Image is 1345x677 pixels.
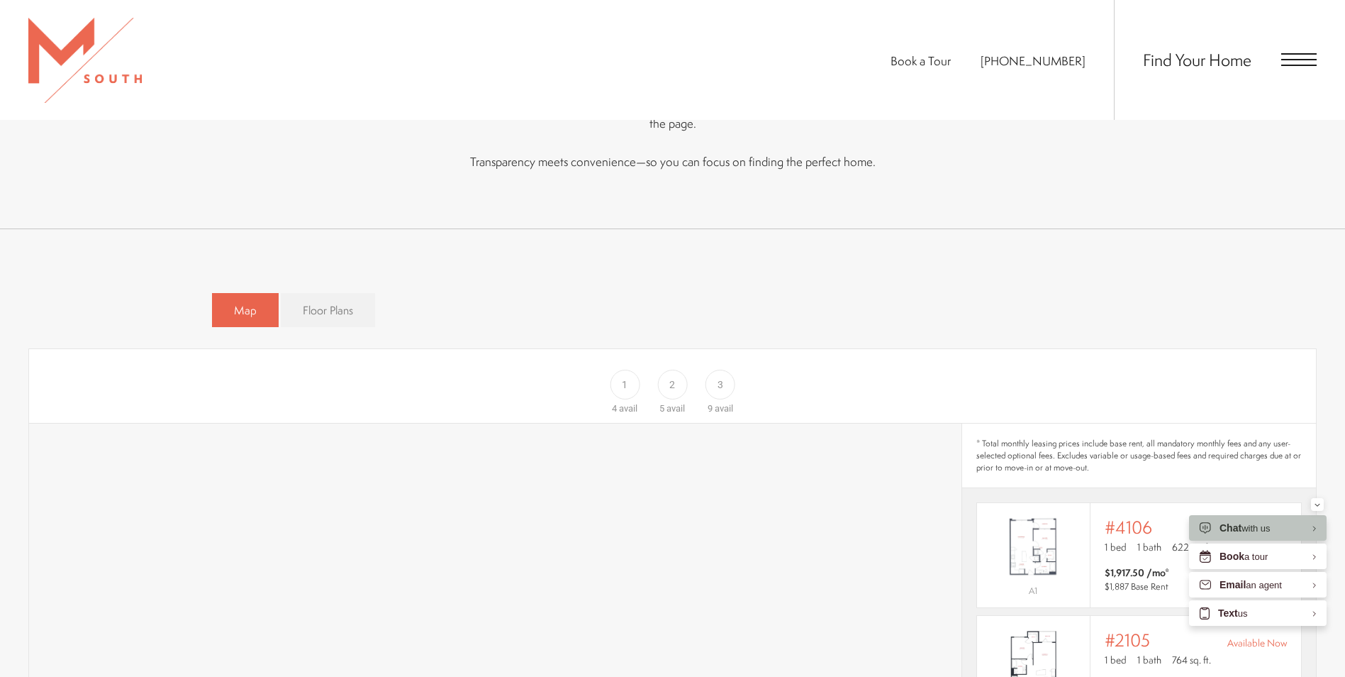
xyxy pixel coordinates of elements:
[708,403,713,414] span: 9
[601,353,649,416] a: Floor 1
[1143,48,1251,71] a: Find Your Home
[1105,517,1152,537] span: #4106
[1172,653,1211,667] span: 764 sq. ft.
[1172,540,1212,554] span: 622 sq. ft.
[715,403,733,414] span: avail
[1105,580,1168,593] span: $1,887 Base Rent
[1105,540,1127,554] span: 1 bed
[981,53,1086,69] span: [PHONE_NUMBER]
[659,403,664,414] span: 5
[981,53,1086,69] a: Call Us at 813-570-8014
[666,403,685,414] span: avail
[234,302,257,319] span: Map
[977,511,1090,582] img: #4106 - 1 bedroom floor plan layout with 1 bathroom and 622 square feet
[28,18,142,103] img: MSouth
[696,353,744,416] a: Floor 3
[1227,636,1287,650] span: Available Now
[976,502,1302,608] a: View #4106
[622,378,627,392] span: 1
[1105,630,1150,650] span: #2105
[283,151,1063,172] p: Transparency meets convenience—so you can focus on finding the perfect home.
[303,302,353,319] span: Floor Plans
[718,378,723,392] span: 3
[891,53,951,69] a: Book a Tour
[1137,653,1161,667] span: 1 bath
[612,403,617,414] span: 4
[976,438,1302,473] span: * Total monthly leasing prices include base rent, all mandatory monthly fees and any user-selecte...
[1105,653,1127,667] span: 1 bed
[669,378,675,392] span: 2
[619,403,637,414] span: avail
[1137,540,1161,554] span: 1 bath
[1029,585,1037,597] span: A1
[1281,53,1317,66] button: Open Menu
[649,353,696,416] a: Floor 2
[1105,566,1169,580] span: $1,917.50 /mo*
